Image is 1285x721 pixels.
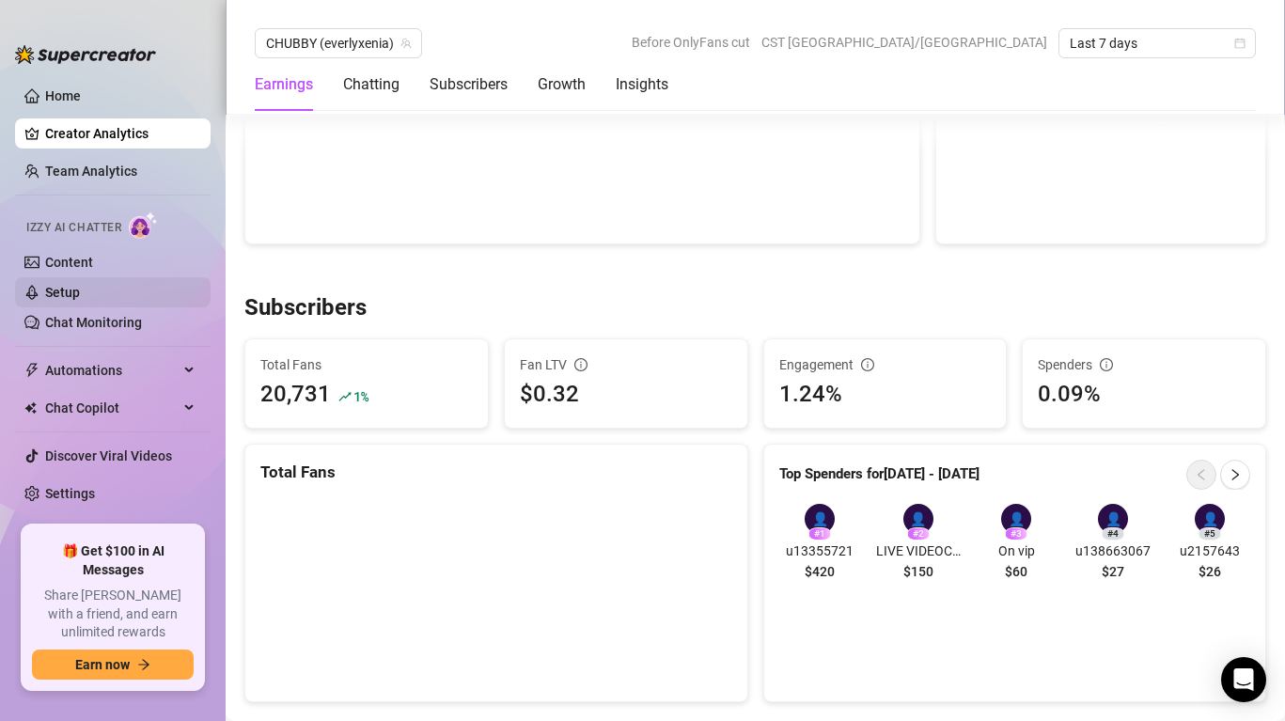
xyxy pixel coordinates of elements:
[45,88,81,103] a: Home
[1038,377,1250,413] div: 0.09%
[1001,504,1031,534] div: 👤
[260,354,473,375] span: Total Fans
[244,293,367,323] h3: Subscribers
[45,486,95,501] a: Settings
[24,401,37,415] img: Chat Copilot
[45,448,172,463] a: Discover Viral Videos
[129,212,158,239] img: AI Chatter
[805,561,835,582] span: $420
[338,390,352,403] span: rise
[1100,358,1113,371] span: info-circle
[26,219,121,237] span: Izzy AI Chatter
[1169,541,1251,561] span: u2157643
[779,463,979,486] article: Top Spenders for [DATE] - [DATE]
[400,38,412,49] span: team
[1199,561,1221,582] span: $26
[1073,541,1154,561] span: u138663067
[45,285,80,300] a: Setup
[632,28,750,56] span: Before OnlyFans cut
[32,542,194,579] span: 🎁 Get $100 in AI Messages
[520,354,732,375] div: Fan LTV
[520,377,732,413] div: $0.32
[32,587,194,642] span: Share [PERSON_NAME] with a friend, and earn unlimited rewards
[1005,527,1027,541] div: # 3
[903,561,933,582] span: $150
[260,377,331,413] div: 20,731
[45,164,137,179] a: Team Analytics
[45,255,93,270] a: Content
[808,527,831,541] div: # 1
[616,73,668,96] div: Insights
[1098,504,1128,534] div: 👤
[1038,354,1250,375] div: Spenders
[137,658,150,671] span: arrow-right
[805,504,835,534] div: 👤
[45,315,142,330] a: Chat Monitoring
[343,73,400,96] div: Chatting
[32,650,194,680] button: Earn nowarrow-right
[45,393,179,423] span: Chat Copilot
[1005,561,1027,582] span: $60
[1070,29,1245,57] span: Last 7 days
[45,355,179,385] span: Automations
[1102,561,1124,582] span: $27
[255,73,313,96] div: Earnings
[761,28,1047,56] span: CST [GEOGRAPHIC_DATA]/[GEOGRAPHIC_DATA]
[907,527,930,541] div: # 2
[353,387,368,405] span: 1 %
[15,45,156,64] img: logo-BBDzfeDw.svg
[538,73,586,96] div: Growth
[779,541,861,561] span: u13355721
[24,363,39,378] span: thunderbolt
[1221,657,1266,702] div: Open Intercom Messenger
[779,377,992,413] div: 1.24%
[861,358,874,371] span: info-circle
[903,504,933,534] div: 👤
[1102,527,1124,541] div: # 4
[75,657,130,672] span: Earn now
[1199,527,1221,541] div: # 5
[779,354,992,375] div: Engagement
[266,29,411,57] span: CHUBBY (everlyxenia)
[1229,468,1242,481] span: right
[430,73,508,96] div: Subscribers
[574,358,588,371] span: info-circle
[876,541,961,561] span: LIVE VIDEOCALL NOW🔥𝐏𝐄𝐓𝐈𝐓𝐄 𝐋𝐈𝐒 😏
[1195,504,1225,534] div: 👤
[1234,38,1246,49] span: calendar
[976,541,1058,561] span: On vip
[45,118,196,149] a: Creator Analytics
[260,460,732,485] div: Total Fans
